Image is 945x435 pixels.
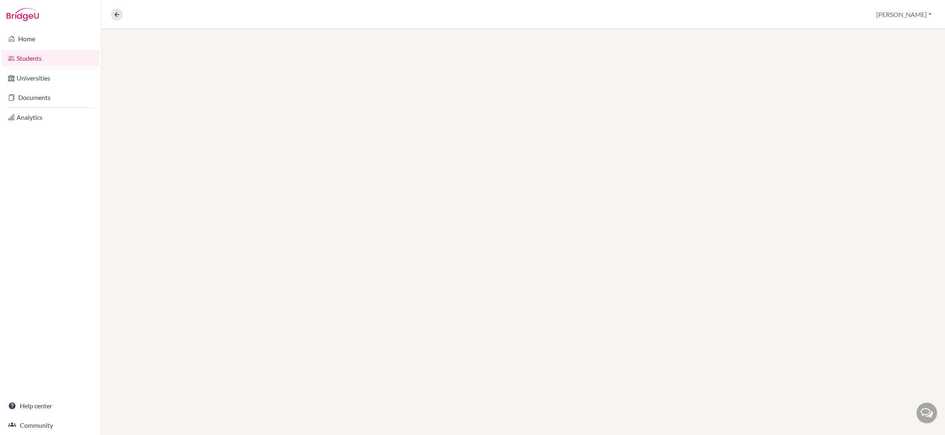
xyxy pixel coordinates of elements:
a: Home [2,31,99,47]
a: Community [2,417,99,433]
a: Documents [2,89,99,106]
a: Students [2,50,99,66]
button: [PERSON_NAME] [873,7,935,22]
a: Analytics [2,109,99,125]
a: Help center [2,398,99,414]
img: Bridge-U [6,8,39,21]
a: Universities [2,70,99,86]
